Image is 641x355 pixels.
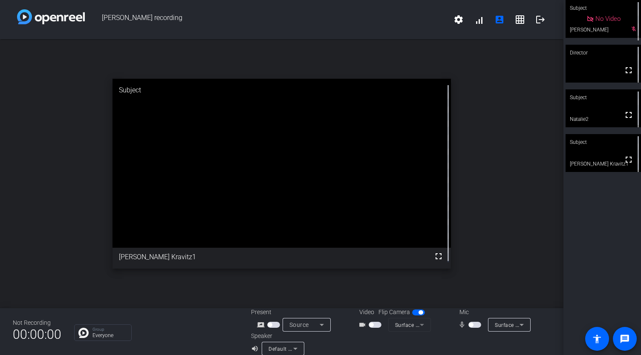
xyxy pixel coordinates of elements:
mat-icon: logout [535,14,546,25]
button: signal_cellular_alt [469,9,489,30]
span: [PERSON_NAME] recording [85,9,448,30]
mat-icon: videocam_outline [358,320,369,330]
div: Subject [566,89,641,106]
span: Flip Camera [378,308,410,317]
img: Chat Icon [78,328,89,338]
mat-icon: account_box [494,14,505,25]
mat-icon: fullscreen [433,251,444,261]
img: white-gradient.svg [17,9,85,24]
div: Speaker [251,332,302,341]
mat-icon: grid_on [515,14,525,25]
span: 00:00:00 [13,324,61,345]
span: Video [359,308,374,317]
p: Everyone [92,333,127,338]
mat-icon: settings [453,14,464,25]
div: Mic [451,308,536,317]
div: Subject [566,134,641,150]
mat-icon: fullscreen [624,110,634,120]
mat-icon: screen_share_outline [257,320,267,330]
mat-icon: volume_up [251,344,261,354]
span: No Video [595,15,621,23]
span: Default - Surface Omnisonic Speakers (2- Surface High Definition Audio) [269,345,448,352]
div: Director [566,45,641,61]
mat-icon: mic_none [458,320,468,330]
mat-icon: accessibility [592,334,602,344]
div: Present [251,308,336,317]
mat-icon: fullscreen [624,65,634,75]
div: Subject [113,79,450,102]
mat-icon: message [620,334,630,344]
span: Source [289,321,309,328]
mat-icon: fullscreen [624,155,634,165]
p: Group [92,327,127,332]
div: Not Recording [13,318,61,327]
